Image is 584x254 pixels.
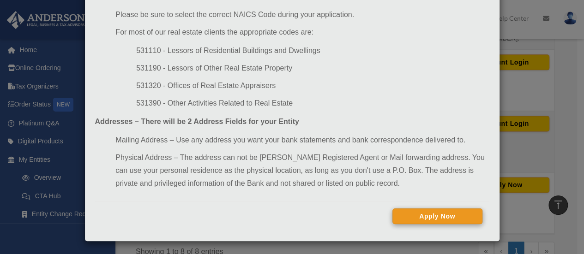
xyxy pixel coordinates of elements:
li: 531190 - Lessors of Other Real Estate Property [136,62,489,75]
li: Please be sure to select the correct NAICS Code during your application. [115,8,489,21]
li: Physical Address – The address can not be [PERSON_NAME] Registered Agent or Mail forwarding addre... [115,151,489,190]
button: Apply Now [392,208,482,224]
li: For most of our real estate clients the appropriate codes are: [115,26,489,39]
li: 531320 - Offices of Real Estate Appraisers [136,79,489,92]
li: 531390 - Other Activities Related to Real Estate [136,97,489,110]
li: 531110 - Lessors of Residential Buildings and Dwellings [136,44,489,57]
li: Mailing Address – Use any address you want your bank statements and bank correspondence delivered... [115,134,489,147]
strong: Addresses – There will be 2 Address Fields for your Entity [95,118,299,125]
